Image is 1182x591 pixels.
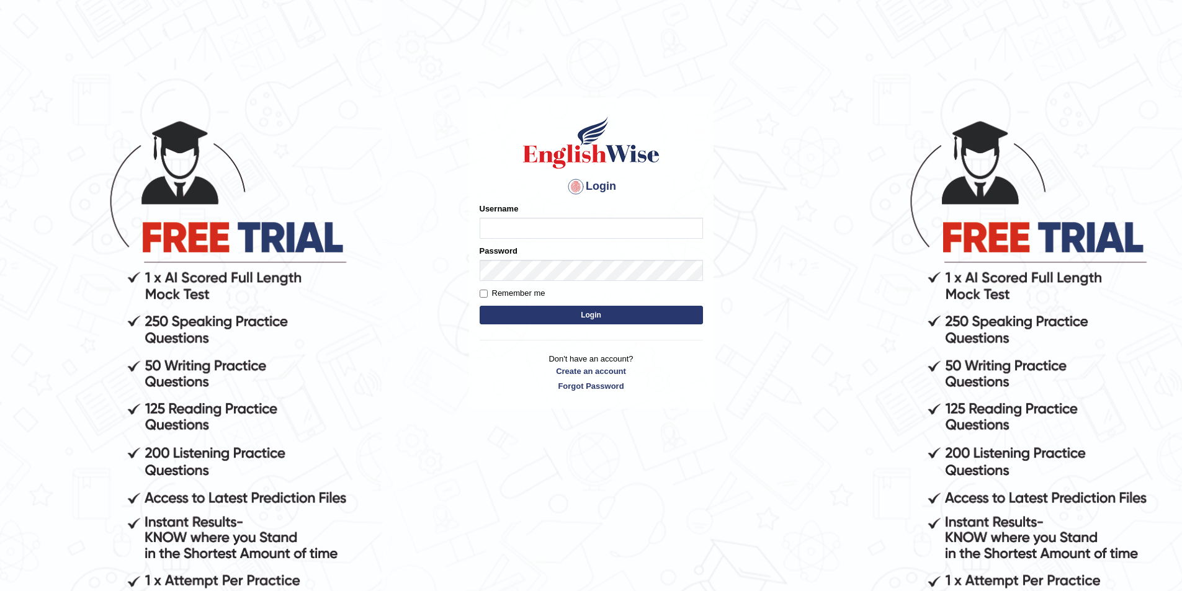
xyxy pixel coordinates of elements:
[480,203,519,215] label: Username
[480,353,703,391] p: Don't have an account?
[480,380,703,392] a: Forgot Password
[480,365,703,377] a: Create an account
[480,177,703,197] h4: Login
[480,290,488,298] input: Remember me
[480,245,517,257] label: Password
[480,306,703,324] button: Login
[521,115,662,171] img: Logo of English Wise sign in for intelligent practice with AI
[480,287,545,300] label: Remember me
